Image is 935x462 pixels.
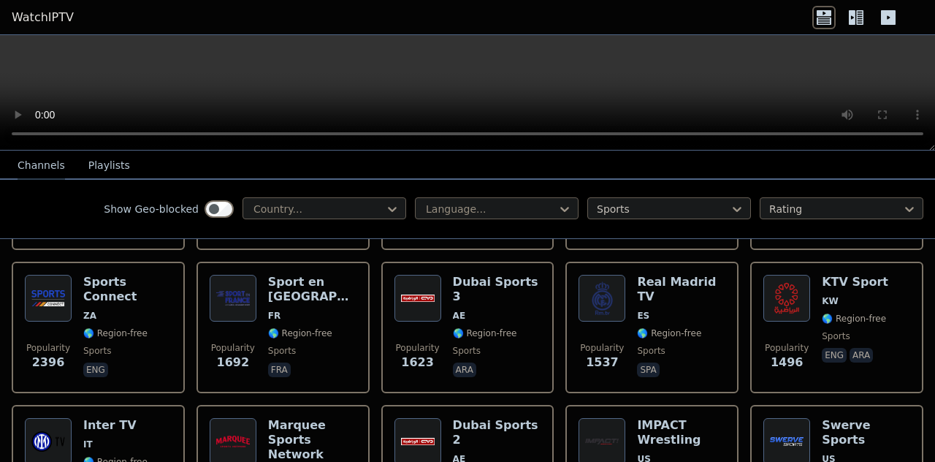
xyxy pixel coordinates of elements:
[210,275,256,322] img: Sport en France
[26,342,70,354] span: Popularity
[637,345,665,357] span: sports
[822,330,850,342] span: sports
[637,275,725,304] h6: Real Madrid TV
[83,327,148,339] span: 🌎 Region-free
[771,354,804,371] span: 1496
[268,418,356,462] h6: Marquee Sports Network
[453,345,481,357] span: sports
[83,363,108,377] p: eng
[765,342,809,354] span: Popularity
[822,313,886,325] span: 🌎 Region-free
[104,202,199,216] label: Show Geo-blocked
[211,342,255,354] span: Popularity
[453,418,541,447] h6: Dubai Sports 2
[83,439,93,450] span: IT
[268,327,332,339] span: 🌎 Region-free
[822,348,847,363] p: eng
[763,275,810,322] img: KTV Sport
[25,275,72,322] img: Sports Connect
[580,342,624,354] span: Popularity
[637,363,659,377] p: spa
[850,348,873,363] p: ara
[822,295,839,307] span: KW
[88,152,130,180] button: Playlists
[586,354,619,371] span: 1537
[12,9,74,26] a: WatchIPTV
[268,345,296,357] span: sports
[268,275,356,304] h6: Sport en [GEOGRAPHIC_DATA]
[579,275,625,322] img: Real Madrid TV
[32,354,65,371] span: 2396
[18,152,65,180] button: Channels
[822,275,888,289] h6: KTV Sport
[83,310,96,322] span: ZA
[637,310,649,322] span: ES
[401,354,434,371] span: 1623
[396,342,440,354] span: Popularity
[453,363,476,377] p: ara
[83,275,172,304] h6: Sports Connect
[453,327,517,339] span: 🌎 Region-free
[637,418,725,447] h6: IMPACT Wrestling
[453,275,541,304] h6: Dubai Sports 3
[83,345,111,357] span: sports
[268,363,291,377] p: fra
[268,310,280,322] span: FR
[83,418,148,433] h6: Inter TV
[637,327,701,339] span: 🌎 Region-free
[822,418,910,447] h6: Swerve Sports
[217,354,250,371] span: 1692
[394,275,441,322] img: Dubai Sports 3
[453,310,465,322] span: AE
